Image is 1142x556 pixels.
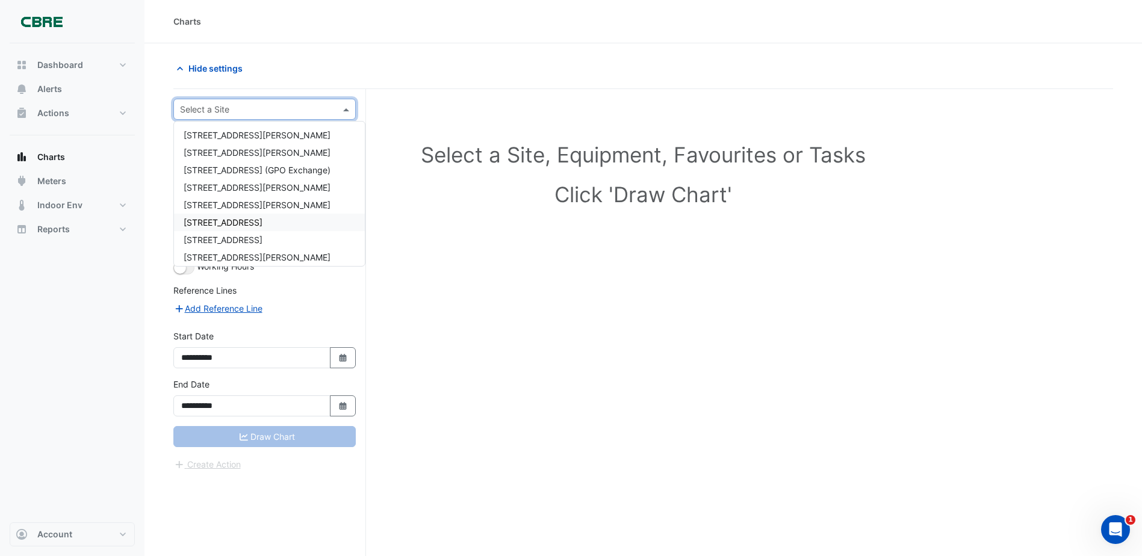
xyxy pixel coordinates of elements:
span: [STREET_ADDRESS][PERSON_NAME] [184,147,330,158]
span: [STREET_ADDRESS][PERSON_NAME] [184,130,330,140]
span: [STREET_ADDRESS] (GPO Exchange) [184,165,330,175]
button: Dashboard [10,53,135,77]
app-icon: Dashboard [16,59,28,71]
button: Reports [10,217,135,241]
span: Account [37,528,72,540]
span: Indoor Env [37,199,82,211]
button: Add Reference Line [173,301,263,315]
img: Company Logo [14,10,69,34]
span: [STREET_ADDRESS] [184,235,262,245]
button: Hide settings [173,58,250,79]
span: [STREET_ADDRESS] [184,217,262,227]
app-icon: Indoor Env [16,199,28,211]
app-icon: Reports [16,223,28,235]
app-icon: Charts [16,151,28,163]
span: 1 [1126,515,1135,525]
span: Meters [37,175,66,187]
label: Reference Lines [173,284,237,297]
div: Options List [174,122,365,266]
app-icon: Actions [16,107,28,119]
span: Charts [37,151,65,163]
iframe: Intercom live chat [1101,515,1130,544]
button: Charts [10,145,135,169]
span: Working Hours [197,261,254,271]
span: Hide settings [188,62,243,75]
div: Charts [173,15,201,28]
h1: Select a Site, Equipment, Favourites or Tasks [200,142,1087,167]
button: Account [10,522,135,546]
label: End Date [173,378,209,391]
fa-icon: Select Date [338,353,349,363]
span: Actions [37,107,69,119]
span: Alerts [37,83,62,95]
button: Actions [10,101,135,125]
span: [STREET_ADDRESS][PERSON_NAME] [184,252,330,262]
button: Meters [10,169,135,193]
span: [STREET_ADDRESS][PERSON_NAME] [184,200,330,210]
span: Dashboard [37,59,83,71]
span: [STREET_ADDRESS][PERSON_NAME] [184,182,330,193]
fa-icon: Select Date [338,401,349,411]
span: Reports [37,223,70,235]
button: Alerts [10,77,135,101]
app-icon: Meters [16,175,28,187]
button: Indoor Env [10,193,135,217]
app-escalated-ticket-create-button: Please correct errors first [173,458,241,468]
label: Start Date [173,330,214,342]
app-icon: Alerts [16,83,28,95]
h1: Click 'Draw Chart' [200,182,1087,207]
